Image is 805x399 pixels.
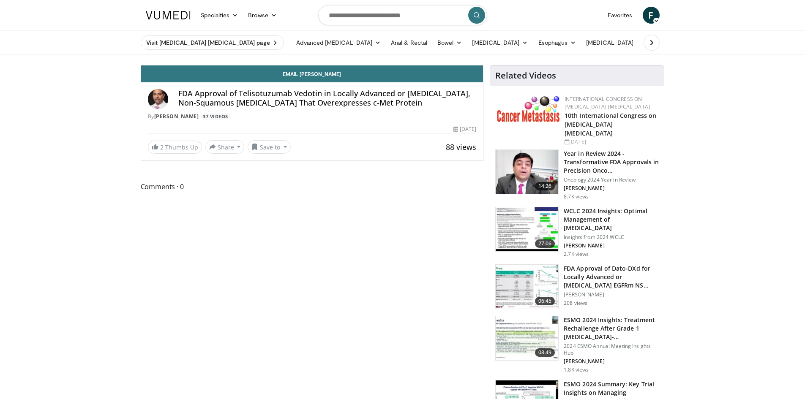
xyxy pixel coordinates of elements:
[248,140,291,154] button: Save to
[564,185,659,192] p: [PERSON_NAME]
[453,125,476,133] div: [DATE]
[565,138,657,146] div: [DATE]
[495,207,659,258] a: 27:06 WCLC 2024 Insights: Optimal Management of [MEDICAL_DATA] Insights from 2024 WCLC [PERSON_NA...
[564,264,659,290] h3: FDA Approval of Dato-DXd for Locally Advanced or [MEDICAL_DATA] EGFRm NS…
[141,65,483,82] a: Email [PERSON_NAME]
[318,5,487,25] input: Search topics, interventions
[386,34,432,51] a: Anal & Rectal
[535,297,555,305] span: 06:45
[564,300,587,307] p: 208 views
[564,251,589,258] p: 2.7K views
[148,89,168,109] img: Avatar
[564,358,659,365] p: [PERSON_NAME]
[535,182,555,190] span: 14:26
[564,193,589,200] p: 8.7K views
[565,95,650,110] a: International Congress on [MEDICAL_DATA] [MEDICAL_DATA]
[205,140,245,154] button: Share
[565,111,656,137] a: 10th International Congress on [MEDICAL_DATA] [MEDICAL_DATA]
[432,34,467,51] a: Bowel
[564,176,659,183] p: Oncology 2024 Year in Review
[154,113,199,120] a: [PERSON_NAME]
[141,181,484,192] span: Comments 0
[196,7,243,24] a: Specialties
[564,207,659,232] h3: WCLC 2024 Insights: Optimal Management of [MEDICAL_DATA]
[533,34,581,51] a: Esophagus
[496,316,558,360] img: 1917bfc3-79a3-4986-a76b-3fbd78d00e95.150x105_q85_crop-smart_upscale.jpg
[467,34,533,51] a: [MEDICAL_DATA]
[141,35,284,50] a: Visit [MEDICAL_DATA] [MEDICAL_DATA] page
[535,348,555,357] span: 08:49
[581,34,639,51] a: [MEDICAL_DATA]
[495,316,659,373] a: 08:49 ESMO 2024 Insights: Treatment Rechallenge After Grade 1 [MEDICAL_DATA]-… 2024 ESMO Annual M...
[243,7,282,24] a: Browse
[497,95,560,122] img: 6ff8bc22-9509-4454-a4f8-ac79dd3b8976.png.150x105_q85_autocrop_double_scale_upscale_version-0.2.png
[564,234,659,241] p: Insights from 2024 WCLC
[496,150,558,194] img: 22cacae0-80e8-46c7-b946-25cff5e656fa.150x105_q85_crop-smart_upscale.jpg
[495,149,659,200] a: 14:26 Year in Review 2024 - Transformative FDA Approvals in Precision Onco… Oncology 2024 Year in...
[564,366,589,373] p: 1.8K views
[564,242,659,249] p: [PERSON_NAME]
[495,71,556,81] h4: Related Videos
[200,113,231,120] a: 37 Videos
[291,34,386,51] a: Advanced [MEDICAL_DATA]
[496,265,558,309] img: 7cbb2a45-6ecb-4c95-a922-6f62e21b2215.150x105_q85_crop-smart_upscale.jpg
[564,149,659,175] h3: Year in Review 2024 - Transformative FDA Approvals in Precision Onco…
[564,343,659,356] p: 2024 ESMO Annual Meeting Insights Hub
[148,113,477,120] div: By
[643,7,660,24] a: F
[603,7,638,24] a: Favorites
[495,264,659,309] a: 06:45 FDA Approval of Dato-DXd for Locally Advanced or [MEDICAL_DATA] EGFRm NS… [PERSON_NAME] 208...
[148,141,202,154] a: 2 Thumbs Up
[446,142,476,152] span: 88 views
[160,143,164,151] span: 2
[564,316,659,341] h3: ESMO 2024 Insights: Treatment Rechallenge After Grade 1 [MEDICAL_DATA]-…
[178,89,477,107] h4: FDA Approval of Telisotuzumab Vedotin in Locally Advanced or [MEDICAL_DATA], Non-Squamous [MEDICA...
[564,291,659,298] p: [PERSON_NAME]
[535,239,555,248] span: 27:06
[496,207,558,251] img: 3a403bee-3229-45b3-a430-6154aa75147a.150x105_q85_crop-smart_upscale.jpg
[146,11,191,19] img: VuMedi Logo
